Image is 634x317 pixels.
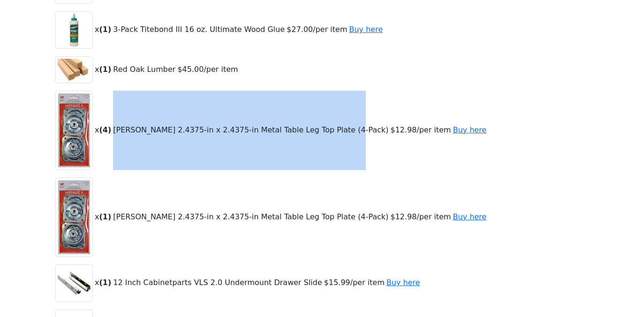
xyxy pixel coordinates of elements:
span: [PERSON_NAME] 2.4375-in x 2.4375-in Metal Table Leg Top Plate (4-Pack) [113,125,388,134]
span: $ 15.99 /per item [324,278,385,287]
img: Waddell 4 PCS Metal Table Leg Straight Top Plate [55,178,93,257]
strong: ( 1 ) [99,25,111,34]
img: Red Oak Lumber [55,56,93,83]
strong: ( 4 ) [99,125,111,134]
span: [PERSON_NAME] 2.4375-in x 2.4375-in Metal Table Leg Top Plate (4-Pack) [113,212,388,221]
span: $ 12.98 /per item [391,212,451,221]
span: x [95,278,111,287]
img: titebond-wood-adhesive-1414-64 600 [55,11,93,49]
a: Buy here [386,278,420,287]
img: Waddell 4 PCS Metal Table Leg Straight Top Plate [55,91,93,170]
span: Red Oak Lumber [113,65,175,74]
span: x [95,212,111,221]
span: 12 Inch Cabinetparts VLS 2.0 Undermount Drawer Slide [113,278,322,287]
span: $ 45.00 /per item [177,65,238,74]
span: $ 27.00 /per item [287,25,347,34]
span: x [95,65,111,74]
a: Buy here [453,125,487,134]
span: x [95,25,111,34]
strong: ( 1 ) [99,65,111,74]
strong: ( 1 ) [99,212,111,221]
span: x [95,125,111,134]
a: Buy here [349,25,383,34]
img: 12 Inch Cabinetparts VLS 2.0 Undermount Drawer Slide, Smooth Full Extension with 90 lb Load Capac... [55,264,93,302]
span: $ 12.98 /per item [391,125,451,134]
strong: ( 1 ) [99,278,111,287]
span: 3-Pack Titebond III 16 oz. Ultimate Wood Glue [113,25,285,34]
a: Buy here [453,212,487,221]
